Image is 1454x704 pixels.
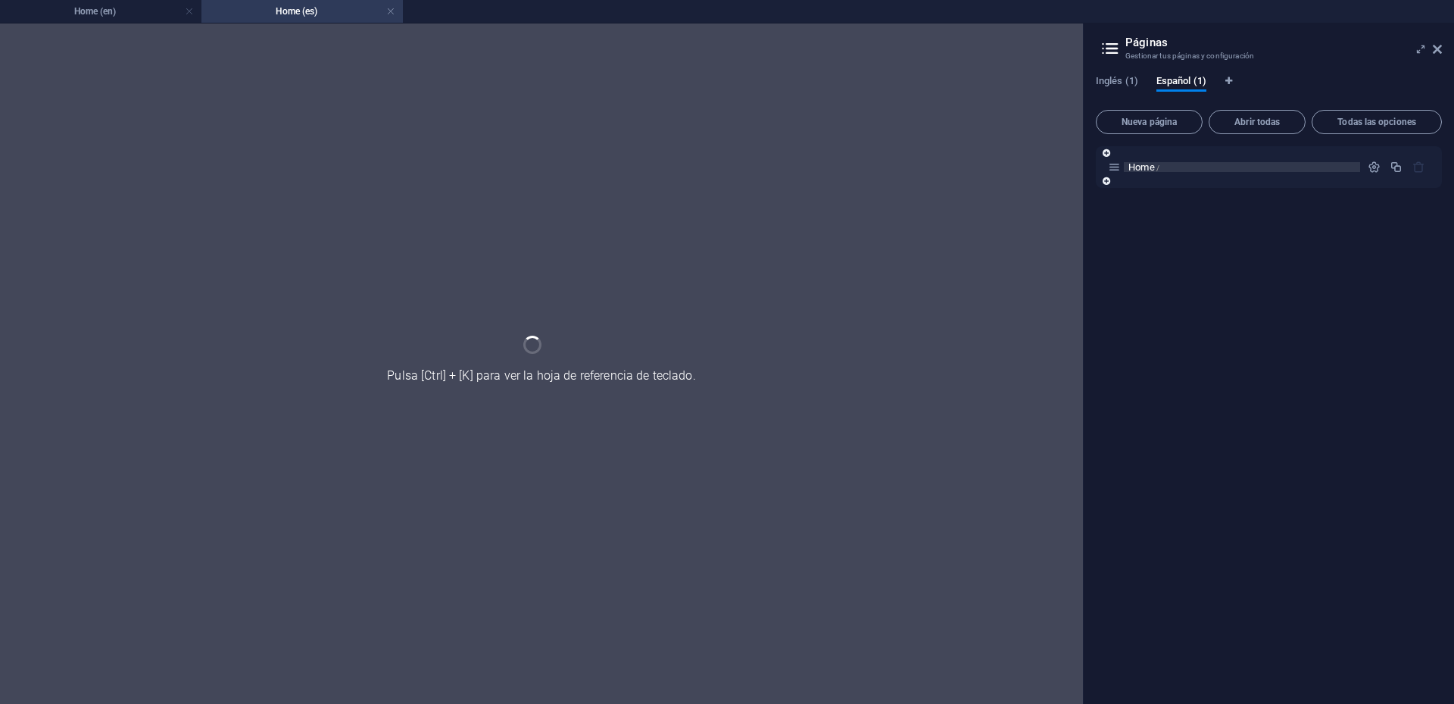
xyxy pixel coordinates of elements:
[1096,72,1138,93] span: Inglés (1)
[201,3,403,20] h4: Home (es)
[1096,75,1442,104] div: Pestañas de idiomas
[1096,110,1203,134] button: Nueva página
[1125,36,1442,49] h2: Páginas
[1124,162,1360,172] div: Home/
[1156,72,1206,93] span: Español (1)
[1125,49,1412,63] h3: Gestionar tus páginas y configuración
[1390,161,1403,174] div: Duplicar
[1128,161,1159,173] span: Home
[1318,117,1435,127] span: Todas las opciones
[1156,164,1159,172] span: /
[1103,117,1196,127] span: Nueva página
[1209,110,1306,134] button: Abrir todas
[1312,110,1442,134] button: Todas las opciones
[1412,161,1425,174] div: La página principal no puede eliminarse
[1368,161,1381,174] div: Configuración
[1215,117,1299,127] span: Abrir todas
